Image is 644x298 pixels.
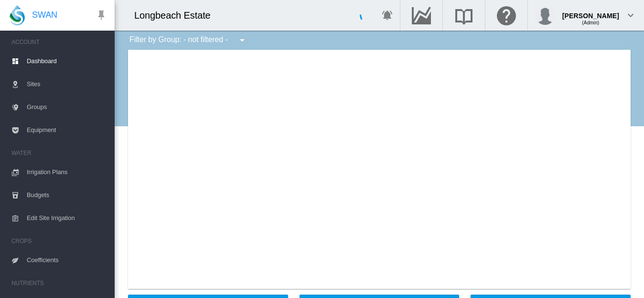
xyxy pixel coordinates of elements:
span: Budgets [27,184,107,207]
span: Equipment [27,119,107,142]
img: SWAN-Landscape-Logo-Colour-drop.png [10,5,25,25]
span: Sites [27,73,107,96]
span: WATER [11,145,107,161]
span: (Admin) [582,20,599,25]
md-icon: icon-bell-ring [382,10,393,21]
span: Edit Site Irrigation [27,207,107,230]
md-icon: icon-chevron-down [625,10,636,21]
div: [PERSON_NAME] [562,7,619,17]
button: icon-menu-down [233,31,252,50]
button: icon-bell-ring [378,6,397,25]
span: SWAN [32,9,57,21]
md-icon: Go to the Data Hub [410,10,433,21]
span: Dashboard [27,50,107,73]
div: Longbeach Estate [134,9,219,22]
md-icon: Search the knowledge base [452,10,475,21]
span: ACCOUNT [11,34,107,50]
span: CROPS [11,233,107,249]
img: profile.jpg [536,6,555,25]
md-icon: icon-menu-down [236,34,248,46]
span: Irrigation Plans [27,161,107,184]
span: Groups [27,96,107,119]
div: Filter by Group: - not filtered - [122,31,255,50]
md-icon: Click here for help [495,10,518,21]
span: Coefficients [27,249,107,272]
span: NUTRIENTS [11,276,107,291]
md-icon: icon-pin [96,10,107,21]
